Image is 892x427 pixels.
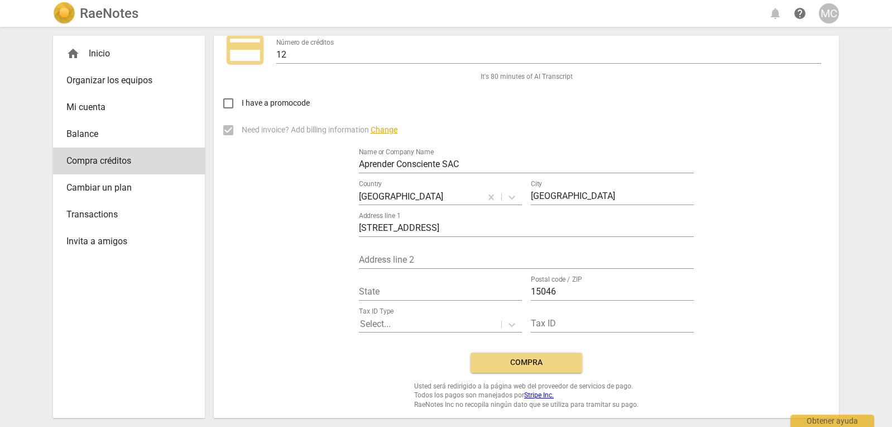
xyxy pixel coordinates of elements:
div: Inicio [66,47,183,60]
span: Transactions [66,208,183,221]
span: Balance [66,127,183,141]
a: Invita a amigos [53,228,205,255]
a: Stripe Inc. [524,391,554,399]
span: home [66,47,80,60]
a: LogoRaeNotes [53,2,138,25]
div: Inicio [53,40,205,67]
span: help [793,7,807,20]
p: Peru [359,190,443,203]
a: Transactions [53,201,205,228]
label: Postal code / ZIP [531,276,582,283]
span: Compra créditos [66,154,183,168]
label: Address line 1 [359,212,400,219]
label: Country [359,181,382,187]
span: Invita a amigos [66,235,183,248]
span: credit_card [223,27,267,72]
span: Need invoice? Add billing information [242,124,397,136]
h2: RaeNotes [80,6,138,21]
span: It's 80 minutes of AI Transcript [481,72,573,82]
a: Balance [53,121,205,148]
img: Logo [53,2,75,25]
a: Organizar los equipos [53,67,205,94]
span: I have a promocode [242,97,310,109]
label: Tax ID Type [359,308,394,315]
button: Compra [471,353,582,373]
button: MC [819,3,839,23]
label: City [531,181,542,187]
a: Obtener ayuda [790,3,810,23]
span: Compra [479,357,573,368]
a: Compra créditos [53,148,205,174]
p: Select... [360,317,391,330]
div: Obtener ayuda [790,415,874,427]
label: Name or Company Name [359,149,434,155]
span: Mi cuenta [66,101,183,114]
a: Cambiar un plan [53,174,205,201]
span: Cambiar un plan [66,181,183,194]
span: Change [371,125,397,134]
a: Mi cuenta [53,94,205,121]
span: Usted será redirigido a la página web del proveedor de servicios de pago. Todos los pagos son man... [414,382,639,410]
span: Organizar los equipos [66,74,183,87]
label: Número de créditos [276,39,334,46]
